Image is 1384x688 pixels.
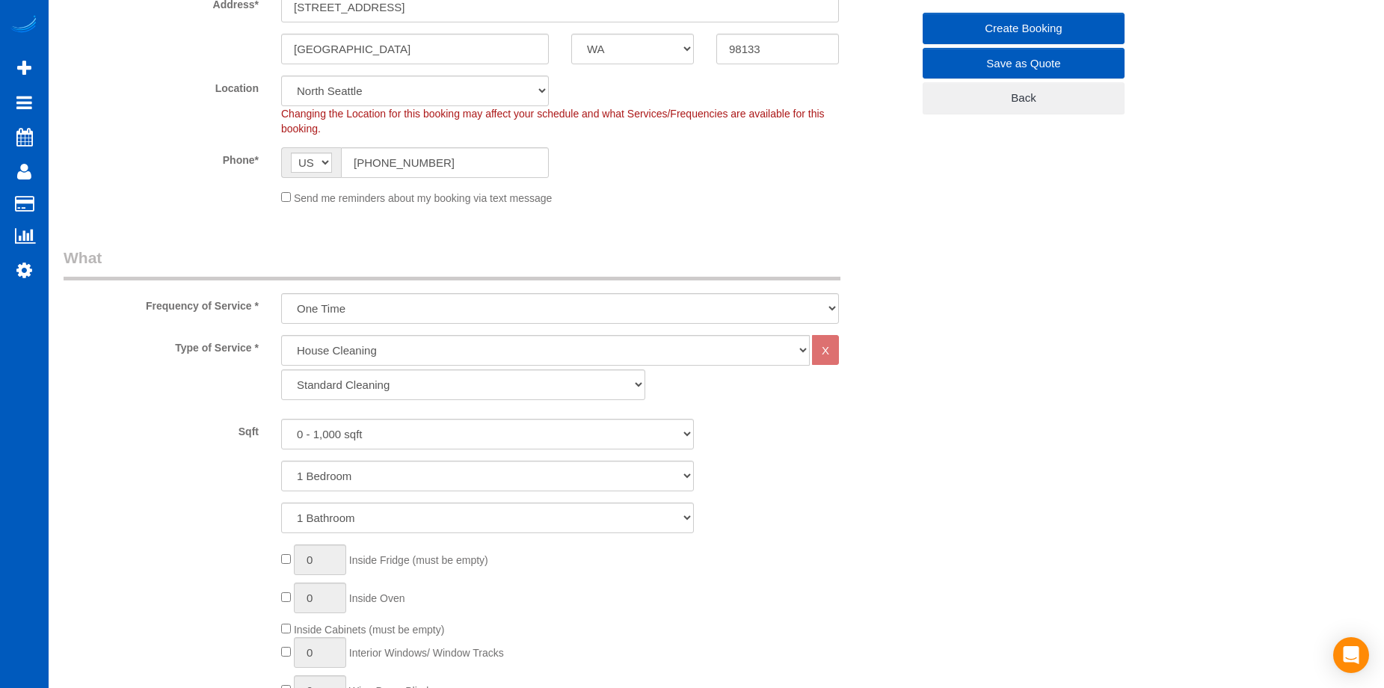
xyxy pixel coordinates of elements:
label: Location [52,76,270,96]
label: Phone* [52,147,270,168]
span: Inside Fridge (must be empty) [349,554,488,566]
img: Automaid Logo [9,15,39,36]
label: Frequency of Service * [52,293,270,313]
label: Type of Service * [52,335,270,355]
input: Zip Code* [716,34,839,64]
span: Inside Cabinets (must be empty) [294,624,445,636]
a: Back [923,82,1125,114]
input: Phone* [341,147,549,178]
span: Interior Windows/ Window Tracks [349,647,504,659]
legend: What [64,247,840,280]
span: Inside Oven [349,592,405,604]
label: Sqft [52,419,270,439]
span: Send me reminders about my booking via text message [294,192,553,204]
span: Changing the Location for this booking may affect your schedule and what Services/Frequencies are... [281,108,825,135]
input: City* [281,34,549,64]
a: Save as Quote [923,48,1125,79]
div: Open Intercom Messenger [1333,637,1369,673]
a: Create Booking [923,13,1125,44]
